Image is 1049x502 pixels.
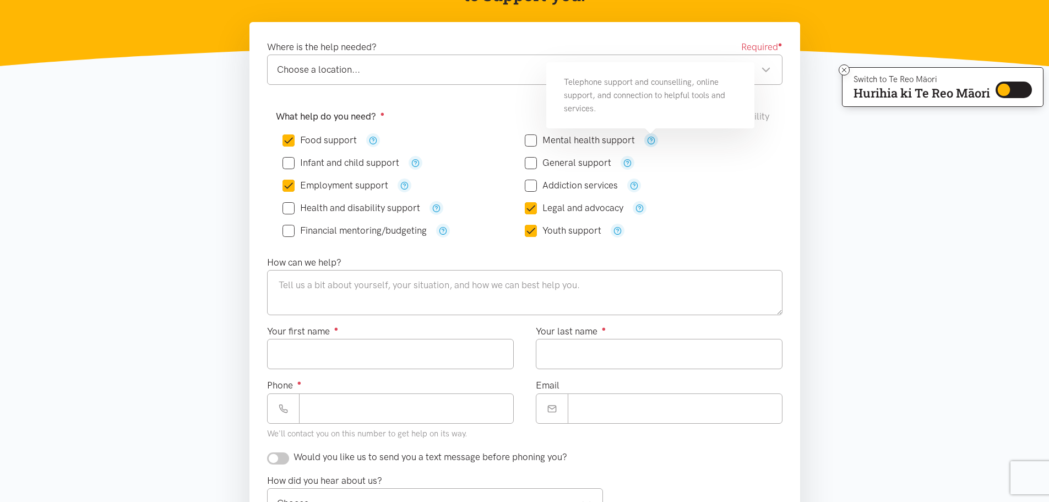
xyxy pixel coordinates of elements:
[276,109,385,124] label: What help do you need?
[568,393,782,424] input: Email
[267,255,341,270] label: How can we help?
[282,203,420,213] label: Health and disability support
[299,393,514,424] input: Phone number
[267,429,468,439] small: We'll contact you on this number to get help on its way.
[282,181,388,190] label: Employment support
[525,158,611,168] label: General support
[854,88,990,98] p: Hurihia ki Te Reo Māori
[297,379,302,387] sup: ●
[293,451,567,462] span: Would you like us to send you a text message before phoning you?
[381,110,385,118] sup: ●
[267,378,302,393] label: Phone
[525,136,635,145] label: Mental health support
[267,324,339,339] label: Your first name
[282,158,399,168] label: Infant and child support
[546,62,754,128] div: Telephone support and counselling, online support, and connection to helpful tools and services.
[525,226,601,235] label: Youth support
[536,378,559,393] label: Email
[778,40,782,48] sup: ●
[602,325,606,333] sup: ●
[277,62,771,77] div: Choose a location...
[741,40,782,55] span: Required
[282,136,357,145] label: Food support
[267,473,382,488] label: How did you hear about us?
[334,325,339,333] sup: ●
[525,203,623,213] label: Legal and advocacy
[267,40,377,55] label: Where is the help needed?
[525,181,618,190] label: Addiction services
[854,76,990,83] p: Switch to Te Reo Māori
[536,324,606,339] label: Your last name
[282,226,427,235] label: Financial mentoring/budgeting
